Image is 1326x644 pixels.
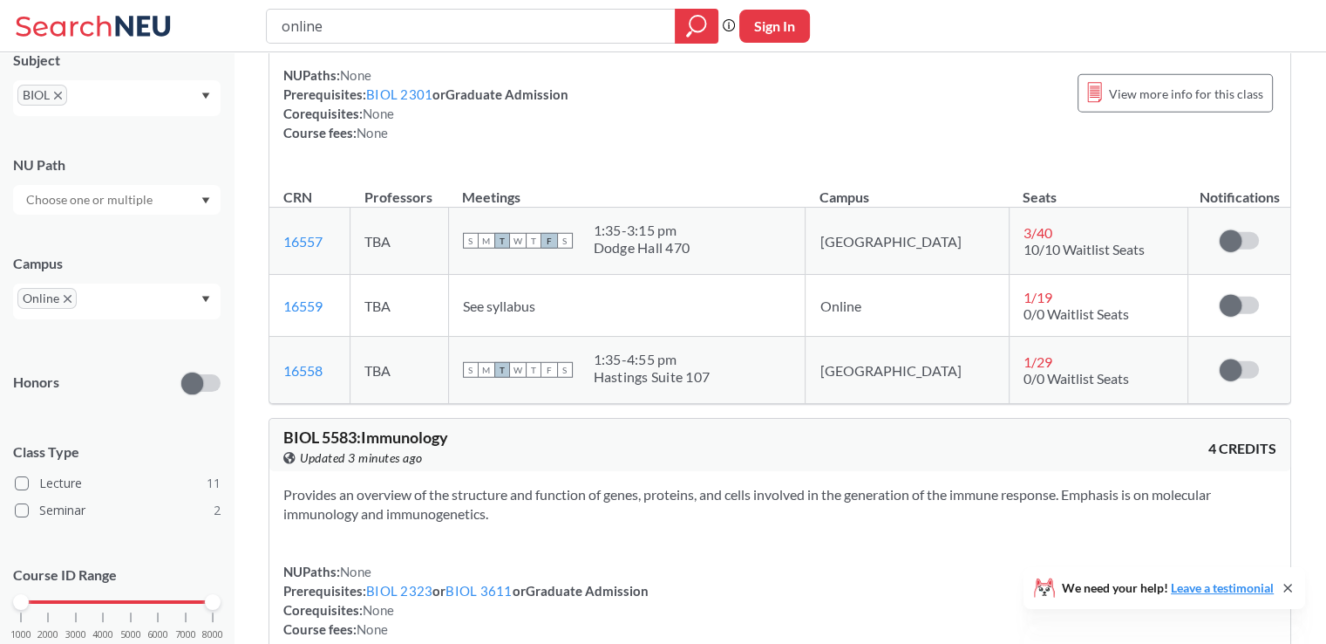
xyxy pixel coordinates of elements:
[479,362,494,378] span: M
[13,565,221,586] p: Course ID Range
[13,80,221,116] div: BIOLX to remove pillDropdown arrow
[557,362,573,378] span: S
[17,189,164,210] input: Choose one or multiple
[594,239,690,257] div: Dodge Hall 470
[13,373,59,393] p: Honors
[300,449,423,468] span: Updated 3 minutes ago
[13,51,221,70] div: Subject
[806,170,1009,208] th: Campus
[1023,353,1052,370] span: 1 / 29
[479,233,494,249] span: M
[350,337,448,404] td: TBA
[448,170,806,208] th: Meetings
[463,362,479,378] span: S
[463,298,535,314] span: See syllabus
[283,233,323,250] a: 16557
[15,499,221,522] label: Seminar
[541,233,557,249] span: F
[37,630,58,640] span: 2000
[15,472,221,495] label: Lecture
[92,630,113,640] span: 4000
[541,362,557,378] span: F
[283,188,312,207] div: CRN
[366,583,432,599] a: BIOL 2323
[739,10,810,43] button: Sign In
[13,442,221,462] span: Class Type
[17,288,77,309] span: OnlineX to remove pill
[175,630,196,640] span: 7000
[17,85,67,106] span: BIOLX to remove pill
[1109,83,1263,105] span: View more info for this class
[1023,289,1052,305] span: 1 / 19
[283,485,1276,524] section: Provides an overview of the structure and function of genes, proteins, and cells involved in the ...
[526,233,541,249] span: T
[202,630,223,640] span: 8000
[201,92,210,99] svg: Dropdown arrow
[806,208,1009,275] td: [GEOGRAPHIC_DATA]
[1023,241,1145,257] span: 10/10 Waitlist Seats
[207,474,221,493] span: 11
[366,86,432,102] a: BIOL 2301
[1023,370,1129,387] span: 0/0 Waitlist Seats
[363,106,394,121] span: None
[350,208,448,275] td: TBA
[363,602,394,618] span: None
[806,337,1009,404] td: [GEOGRAPHIC_DATA]
[1023,305,1129,322] span: 0/0 Waitlist Seats
[526,362,541,378] span: T
[201,197,210,204] svg: Dropdown arrow
[1171,580,1274,595] a: Leave a testimonial
[13,155,221,175] div: NU Path
[120,630,141,640] span: 5000
[13,284,221,319] div: OnlineX to remove pillDropdown arrow
[557,233,573,249] span: S
[1208,439,1276,458] span: 4 CREDITS
[1188,170,1290,208] th: Notifications
[1062,582,1274,594] span: We need your help!
[65,630,86,640] span: 3000
[510,362,526,378] span: W
[13,185,221,215] div: Dropdown arrow
[510,233,526,249] span: W
[283,362,323,379] a: 16558
[1023,224,1052,241] span: 3 / 40
[280,11,663,41] input: Class, professor, course number, "phrase"
[1009,170,1188,208] th: Seats
[54,92,62,99] svg: X to remove pill
[201,296,210,303] svg: Dropdown arrow
[806,275,1009,337] td: Online
[283,562,649,639] div: NUPaths: Prerequisites: or or Graduate Admission Corequisites: Course fees:
[340,564,371,579] span: None
[214,501,221,520] span: 2
[350,275,448,337] td: TBA
[594,351,711,368] div: 1:35 - 4:55 pm
[350,170,448,208] th: Professors
[494,233,510,249] span: T
[357,621,388,637] span: None
[494,362,510,378] span: T
[13,254,221,273] div: Campus
[675,9,718,44] div: magnifying glass
[64,295,71,303] svg: X to remove pill
[283,298,323,314] a: 16559
[357,125,388,140] span: None
[445,583,512,599] a: BIOL 3611
[594,368,711,386] div: Hastings Suite 107
[686,14,707,38] svg: magnifying glass
[594,222,690,239] div: 1:35 - 3:15 pm
[10,630,31,640] span: 1000
[340,67,371,83] span: None
[283,65,568,142] div: NUPaths: Prerequisites: or Graduate Admission Corequisites: Course fees:
[283,428,448,447] span: BIOL 5583 : Immunology
[147,630,168,640] span: 6000
[463,233,479,249] span: S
